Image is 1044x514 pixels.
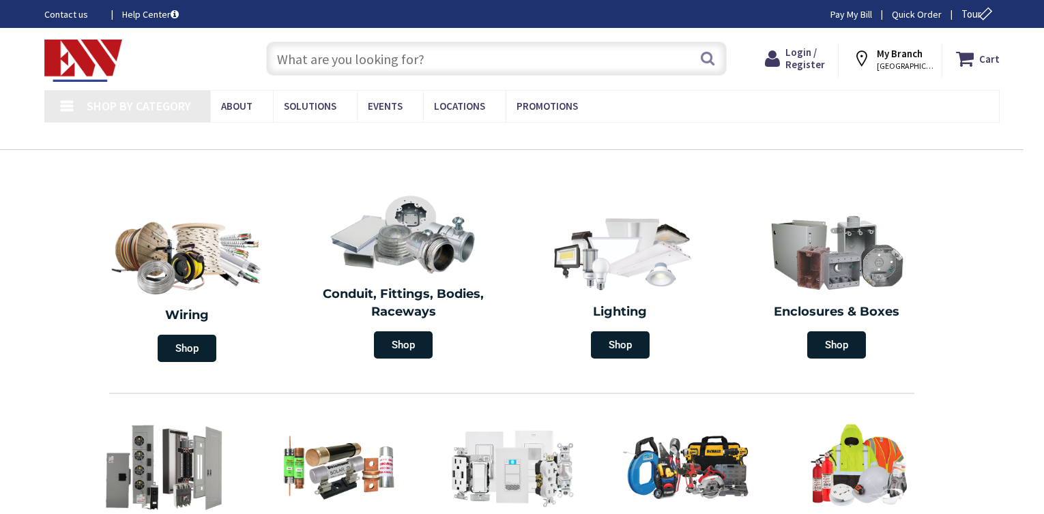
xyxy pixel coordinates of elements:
span: Shop [591,331,650,359]
a: Contact us [44,7,100,21]
span: About [221,100,252,112]
h2: Enclosures & Boxes [739,303,936,321]
a: Pay My Bill [830,7,872,21]
span: Promotions [517,100,578,112]
a: Lighting Shop [515,205,725,365]
span: [GEOGRAPHIC_DATA], [GEOGRAPHIC_DATA] [877,61,935,72]
span: Locations [434,100,485,112]
a: Cart [956,46,1000,71]
strong: My Branch [877,47,923,60]
h2: Conduit, Fittings, Bodies, Raceways [306,286,502,320]
img: Electrical Wholesalers, Inc. [44,40,122,82]
span: Shop [807,331,866,359]
span: Tour [961,7,996,20]
a: Login / Register [765,46,825,71]
span: Solutions [284,100,336,112]
span: Login / Register [785,46,825,71]
span: Shop [158,335,216,362]
a: Quick Order [892,7,942,21]
a: Conduit, Fittings, Bodies, Raceways Shop [299,187,509,365]
span: Events [368,100,403,112]
a: Enclosures & Boxes Shop [732,205,942,365]
span: Shop By Category [87,98,191,114]
span: Shop [374,331,433,359]
input: What are you looking for? [266,42,727,76]
h2: Wiring [85,307,289,324]
strong: Cart [979,46,1000,71]
div: My Branch [GEOGRAPHIC_DATA], [GEOGRAPHIC_DATA] [852,46,929,71]
a: Help Center [122,7,179,21]
a: Wiring Shop [78,205,295,369]
h2: Lighting [522,303,719,321]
